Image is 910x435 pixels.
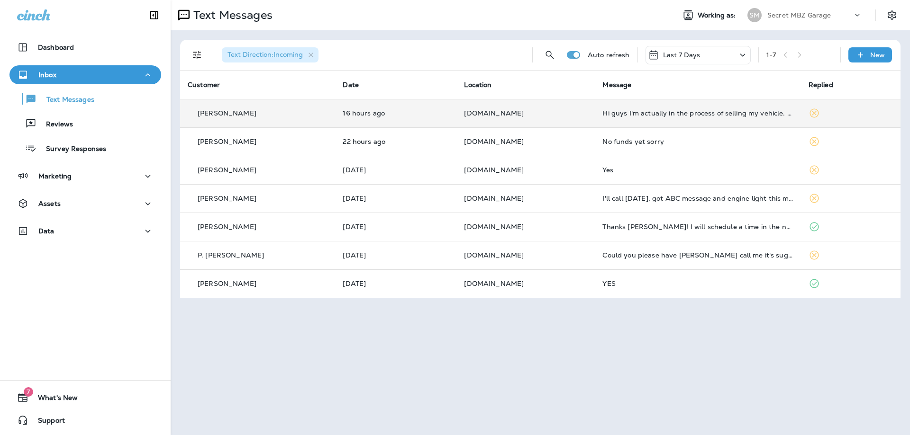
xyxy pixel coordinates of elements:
[343,80,359,89] span: Date
[343,109,449,117] p: Sep 2, 2025 05:21 PM
[9,411,161,430] button: Support
[464,279,524,288] span: [DOMAIN_NAME]
[198,223,256,231] p: [PERSON_NAME]
[602,223,793,231] div: Thanks Jeff! I will schedule a time in the next week or so for service. The car show that BK serv...
[28,394,78,405] span: What's New
[464,80,491,89] span: Location
[9,167,161,186] button: Marketing
[222,47,318,62] div: Text Direction:Incoming
[9,138,161,158] button: Survey Responses
[198,109,256,117] p: [PERSON_NAME]
[663,51,701,59] p: Last 7 Days
[9,38,161,57] button: Dashboard
[870,51,885,59] p: New
[602,195,793,202] div: I'll call tomorrow, got ABC message and engine light this morning
[9,222,161,240] button: Data
[227,50,303,59] span: Text Direction : Incoming
[198,166,256,174] p: [PERSON_NAME]
[602,166,793,174] div: Yes
[767,11,831,19] p: Secret MBZ Garage
[464,222,524,231] span: [DOMAIN_NAME]
[343,223,449,231] p: Aug 27, 2025 03:16 PM
[9,388,161,407] button: 7What's New
[141,6,167,25] button: Collapse Sidebar
[464,166,524,174] span: [DOMAIN_NAME]
[602,280,793,287] div: YES
[38,44,74,51] p: Dashboard
[198,138,256,145] p: [PERSON_NAME]
[464,194,524,203] span: [DOMAIN_NAME]
[37,96,94,105] p: Text Messages
[343,166,449,174] p: Sep 2, 2025 08:47 AM
[36,145,106,154] p: Survey Responses
[38,227,55,235] p: Data
[588,51,630,59] p: Auto refresh
[698,11,738,19] span: Working as:
[766,51,776,59] div: 1 - 7
[9,89,161,109] button: Text Messages
[38,71,56,79] p: Inbox
[190,8,273,22] p: Text Messages
[188,45,207,64] button: Filters
[24,387,33,397] span: 7
[38,172,72,180] p: Marketing
[36,120,73,129] p: Reviews
[602,138,793,145] div: No funds yet sorry
[343,251,449,259] p: Aug 27, 2025 01:38 PM
[540,45,559,64] button: Search Messages
[602,251,793,259] div: Could you please have Louie call me it's sugar 310-493-5863 thank you
[343,280,449,287] p: Aug 27, 2025 12:54 PM
[198,195,256,202] p: [PERSON_NAME]
[464,251,524,259] span: [DOMAIN_NAME]
[188,80,220,89] span: Customer
[9,114,161,133] button: Reviews
[343,195,449,202] p: Sep 1, 2025 12:11 PM
[343,138,449,145] p: Sep 2, 2025 11:04 AM
[9,65,161,84] button: Inbox
[198,280,256,287] p: [PERSON_NAME]
[602,80,631,89] span: Message
[38,200,61,207] p: Assets
[9,194,161,213] button: Assets
[28,417,65,428] span: Support
[883,7,901,24] button: Settings
[747,8,762,22] div: SM
[602,109,793,117] div: Hi guys I'm actually in the process of selling my vehicle. Do you guys have any potentially inter...
[809,80,833,89] span: Replied
[464,109,524,117] span: [DOMAIN_NAME]
[198,251,264,259] p: P. [PERSON_NAME]
[464,137,524,146] span: [DOMAIN_NAME]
